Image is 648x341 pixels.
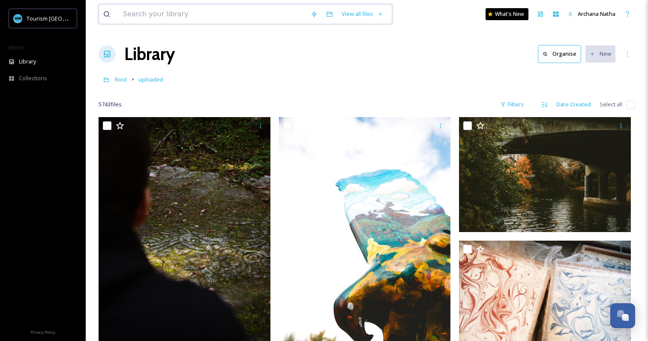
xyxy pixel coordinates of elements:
a: uploaded [138,74,163,84]
button: Organise [538,45,581,63]
input: Search your library [119,5,306,24]
span: Collections [19,74,47,82]
button: Open Chat [610,303,635,328]
span: Select all [600,100,622,109]
span: Library [19,57,36,66]
span: Tourism [GEOGRAPHIC_DATA] [27,14,103,22]
a: View all files [337,6,387,22]
span: Archana Natha [578,10,615,18]
div: Filters [496,96,528,113]
span: 5743 file s [99,100,122,109]
a: Root [115,74,127,84]
a: Archana Natha [564,6,620,22]
img: IMG_2933.jpg [459,117,631,232]
span: uploaded [138,75,163,83]
a: What's New [486,8,528,20]
span: Root [115,75,127,83]
span: MEDIA [9,44,24,51]
a: Library [124,41,175,67]
div: Date Created [552,96,595,113]
a: Privacy Policy [30,326,55,337]
img: tourism_nanaimo_logo.jpeg [14,14,22,23]
span: Privacy Policy [30,329,55,335]
button: New [585,45,615,62]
